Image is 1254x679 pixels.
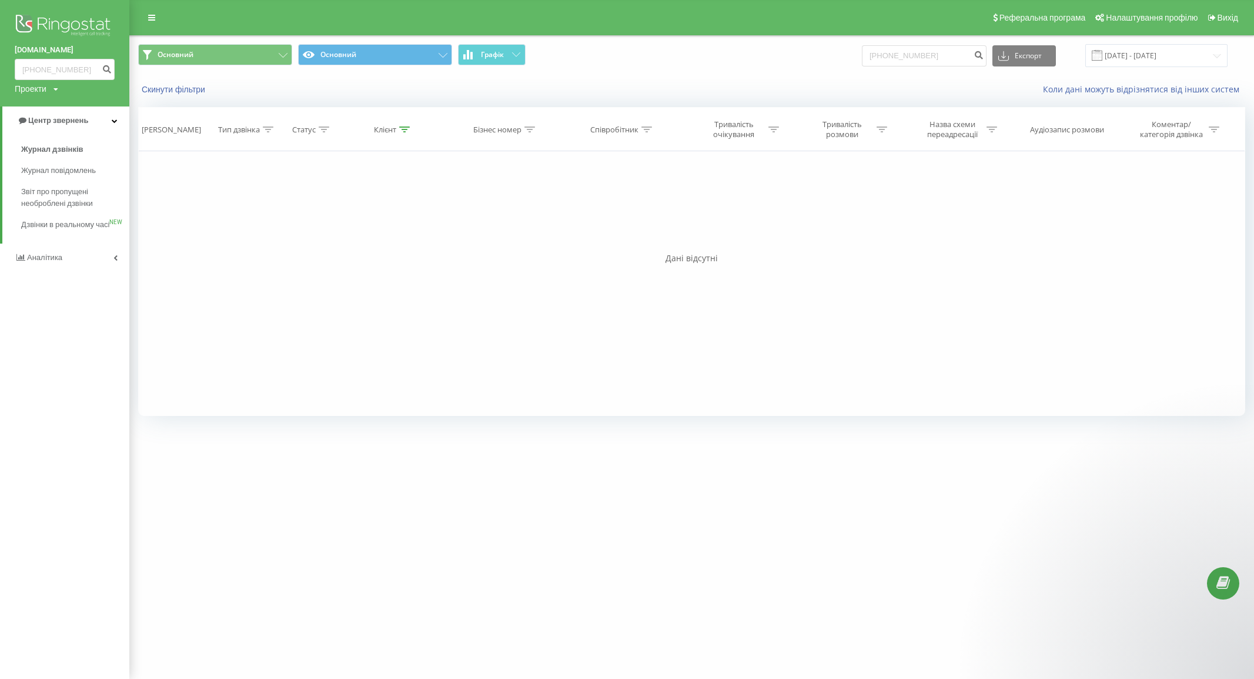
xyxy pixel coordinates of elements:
[218,125,260,135] div: Тип дзвінка
[15,83,46,95] div: Проекти
[21,165,96,177] span: Журнал повідомлень
[811,119,874,139] div: Тривалість розмови
[374,125,396,135] div: Клієнт
[27,253,62,262] span: Аналiтика
[1214,613,1242,641] iframe: Intercom live chat
[15,59,115,80] input: Пошук за номером
[473,125,521,135] div: Бізнес номер
[298,44,452,65] button: Основний
[921,119,984,139] div: Назва схеми переадресації
[992,45,1056,66] button: Експорт
[21,160,129,181] a: Журнал повідомлень
[1106,13,1198,22] span: Налаштування профілю
[1137,119,1206,139] div: Коментар/категорія дзвінка
[21,219,109,231] span: Дзвінки в реальному часі
[158,50,193,59] span: Основний
[15,44,115,56] a: [DOMAIN_NAME]
[292,125,316,135] div: Статус
[590,125,638,135] div: Співробітник
[21,181,129,214] a: Звіт про пропущені необроблені дзвінки
[138,84,211,95] button: Скинути фільтри
[458,44,526,65] button: Графік
[21,186,123,209] span: Звіт про пропущені необроблені дзвінки
[142,125,201,135] div: [PERSON_NAME]
[15,12,115,41] img: Ringostat logo
[21,139,129,160] a: Журнал дзвінків
[1030,125,1104,135] div: Аудіозапис розмови
[138,252,1245,264] div: Дані відсутні
[1043,84,1245,95] a: Коли дані можуть відрізнятися вiд інших систем
[21,144,83,155] span: Журнал дзвінків
[999,13,1086,22] span: Реферальна програма
[1218,13,1238,22] span: Вихід
[481,51,504,59] span: Графік
[2,106,129,135] a: Центр звернень
[21,214,129,235] a: Дзвінки в реальному часіNEW
[703,119,765,139] div: Тривалість очікування
[138,44,292,65] button: Основний
[28,116,88,125] span: Центр звернень
[862,45,987,66] input: Пошук за номером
